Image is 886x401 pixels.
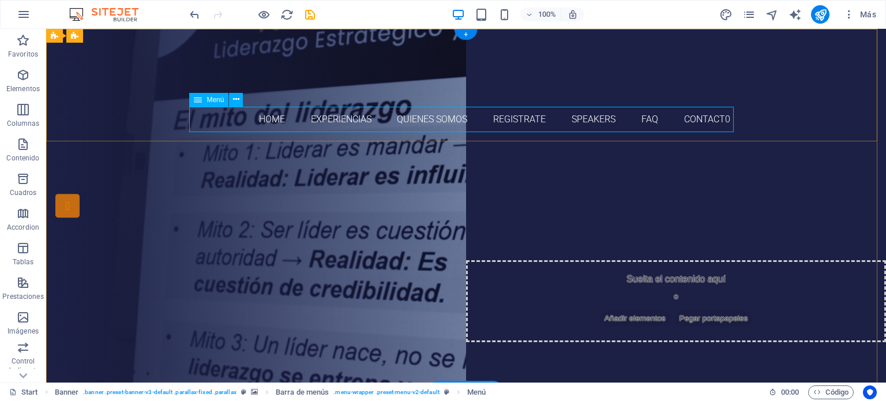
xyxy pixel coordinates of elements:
[781,385,799,399] span: 00 00
[765,8,779,21] i: Navegador
[276,385,329,399] span: Barra de menús
[789,8,802,21] i: AI Writer
[808,385,854,399] button: Código
[7,327,39,336] p: Imágenes
[66,8,153,21] img: Editor Logo
[455,29,477,40] div: +
[188,8,201,21] i: Deshacer: Cambiar elementos de menú (Ctrl+Z)
[814,8,827,21] i: Publicar
[6,153,39,163] p: Contenido
[55,385,486,399] nav: breadcrumb
[251,389,258,395] i: Este elemento contiene un fondo
[467,385,486,399] span: Haz clic para seleccionar y doble clic para editar
[863,385,877,399] button: Usercentrics
[7,119,40,128] p: Columnas
[843,9,876,20] span: Más
[13,257,34,267] p: Tablas
[55,385,79,399] span: Haz clic para seleccionar y doble clic para editar
[839,5,881,24] button: Más
[207,96,224,103] span: Menú
[769,385,799,399] h6: Tiempo de la sesión
[811,5,829,24] button: publish
[241,389,246,395] i: Este elemento es un preajuste personalizable
[538,8,556,21] h6: 100%
[8,50,38,59] p: Favoritos
[789,388,791,396] span: :
[303,8,317,21] i: Guardar (Ctrl+S)
[742,8,756,21] i: Páginas (Ctrl+Alt+S)
[280,8,294,21] i: Volver a cargar página
[280,8,294,21] button: reload
[765,8,779,21] button: navigator
[303,8,317,21] button: save
[6,84,40,93] p: Elementos
[9,385,38,399] a: Haz clic para cancelar la selección y doble clic para abrir páginas
[813,385,849,399] span: Código
[10,188,37,197] p: Cuadros
[520,8,561,21] button: 100%
[719,8,733,21] button: design
[568,9,578,20] i: Al redimensionar, ajustar el nivel de zoom automáticamente para ajustarse al dispositivo elegido.
[719,8,733,21] i: Diseño (Ctrl+Alt+Y)
[83,385,236,399] span: . banner .preset-banner-v3-default .parallax-fixed .parallax
[444,389,449,395] i: Este elemento es un preajuste personalizable
[333,385,439,399] span: . menu-wrapper .preset-menu-v2-default
[7,223,39,232] p: Accordion
[742,8,756,21] button: pages
[788,8,802,21] button: text_generator
[2,292,43,301] p: Prestaciones
[429,381,503,400] div: + Añadir sección
[187,8,201,21] button: undo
